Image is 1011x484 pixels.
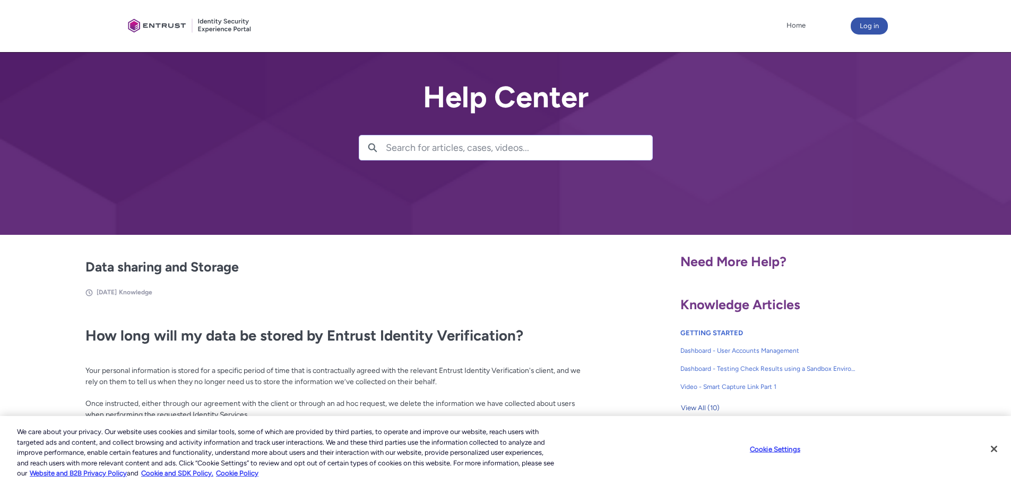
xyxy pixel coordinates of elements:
button: View All (10) [680,400,720,417]
a: Video - Smart Capture Link Part 1 [680,378,857,396]
span: View All (10) [681,400,720,416]
span: Video - Smart Capture Link Part 1 [680,382,857,392]
h2: Help Center [359,81,653,114]
span: [DATE] [97,288,117,296]
a: GETTING STARTED [680,329,743,337]
span: Dashboard - User Accounts Management [680,346,857,355]
a: Dashboard - User Accounts Management [680,342,857,360]
button: Close [982,437,1006,461]
a: Home [784,18,808,33]
a: Cookie and SDK Policy. [141,469,213,477]
a: Cookie Policy [216,469,258,477]
span: Need More Help? [680,253,787,269]
h1: How long will my data be stored by Entrust Identity Verification? [85,327,589,344]
li: Knowledge [119,287,152,297]
div: We care about your privacy. Our website uses cookies and similar tools, some of which are provide... [17,427,556,479]
button: Search [359,135,386,160]
button: Log in [851,18,888,35]
span: Knowledge Articles [680,296,800,312]
a: Dashboard - Testing Check Results using a Sandbox Environment [680,360,857,378]
input: Search for articles, cases, videos... [386,135,652,160]
button: Cookie Settings [742,439,808,460]
span: Dashboard - Testing Check Results using a Sandbox Environment [680,364,857,373]
a: More information about our cookie policy., opens in a new tab [30,469,127,477]
h2: Data sharing and Storage [85,257,589,277]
